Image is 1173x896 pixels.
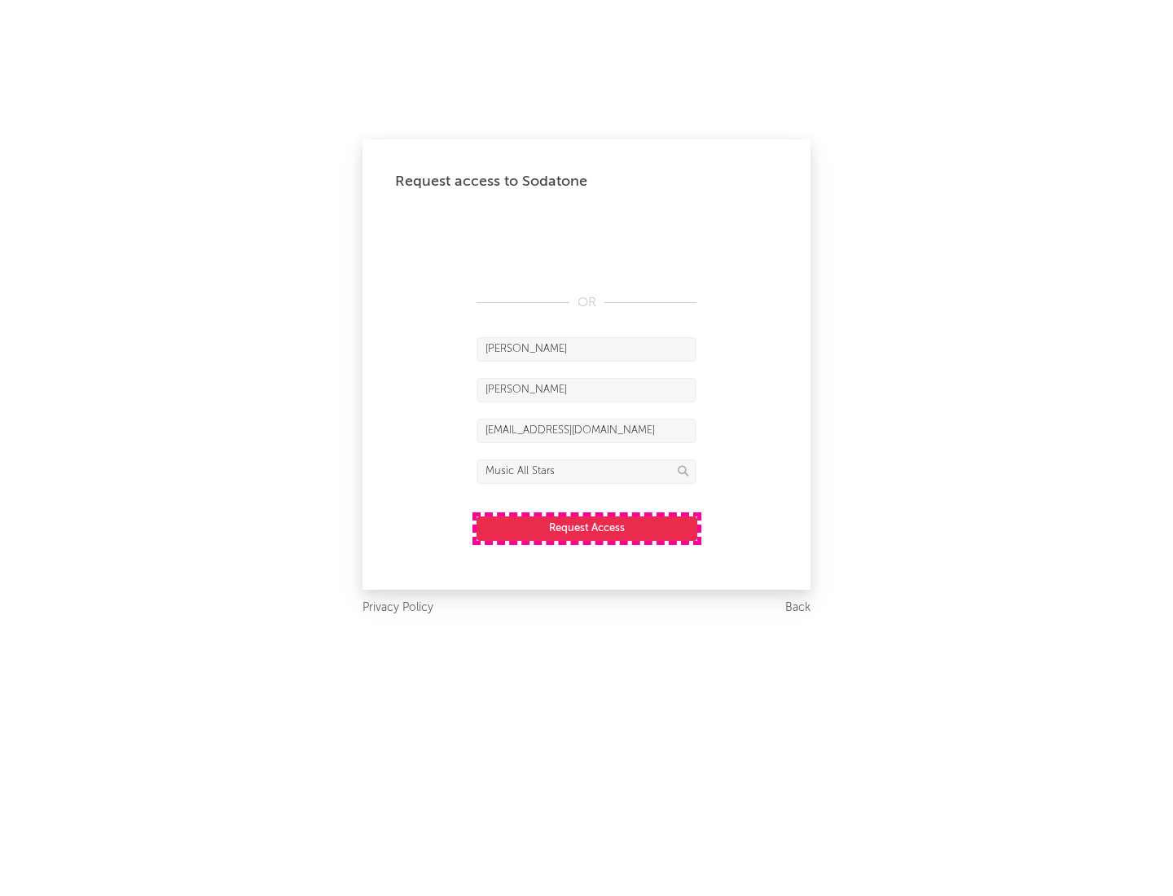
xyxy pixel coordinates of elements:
input: Last Name [477,378,696,402]
input: First Name [477,337,696,362]
button: Request Access [477,516,697,541]
input: Email [477,419,696,443]
a: Back [785,598,811,618]
div: Request access to Sodatone [395,172,778,191]
div: OR [477,293,696,313]
a: Privacy Policy [362,598,433,618]
input: Division [477,459,696,484]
